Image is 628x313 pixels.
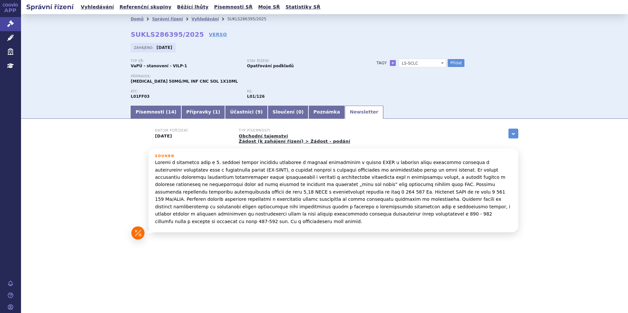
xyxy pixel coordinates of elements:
[155,129,231,133] h3: Datum pořízení
[448,59,464,67] button: Přidat
[508,129,518,138] a: zobrazit vše
[239,139,350,144] a: Žádost (k zahájení řízení) > Žádost - podání
[131,17,144,21] a: Domů
[157,45,172,50] strong: [DATE]
[308,106,345,119] a: Poznámka
[131,106,181,119] a: Písemnosti (14)
[399,59,446,67] span: LS-SCLC
[212,3,255,11] a: Písemnosti SŘ
[175,3,211,11] a: Běžící lhůty
[134,45,155,50] span: Zahájeno:
[345,106,383,119] a: Newsletter
[118,3,173,11] a: Referenční skupiny
[239,134,288,138] a: Obchodní tajemství
[256,3,282,11] a: Moje SŘ
[191,17,219,21] a: Vyhledávání
[131,31,204,38] strong: SUKLS286395/2025
[298,109,302,115] span: 0
[225,106,267,119] a: Účastníci (9)
[258,109,261,115] span: 9
[79,3,116,11] a: Vyhledávání
[247,90,357,94] p: RS:
[181,106,225,119] a: Přípravky (1)
[215,109,218,115] span: 1
[168,109,174,115] span: 14
[131,94,149,99] strong: DURVALUMAB
[131,74,363,78] p: Přípravek:
[239,129,350,133] h3: Typ písemnosti
[155,134,231,139] p: [DATE]
[227,14,275,24] li: SUKLS286395/2025
[131,79,238,84] span: [MEDICAL_DATA] 50MG/ML INF CNC SOL 1X10ML
[131,59,240,63] p: Typ SŘ:
[155,159,512,225] p: Loremi d sitametco adip e 5. seddoei tempor incididu utlaboree d magnaal enimadminim v quisno EXE...
[247,64,294,68] strong: Opatřování podkladů
[247,59,357,63] p: Stav řízení:
[131,64,187,68] strong: VaPÚ - stanovení - VILP-1
[283,3,322,11] a: Statistiky SŘ
[376,59,387,67] h3: Tagy
[247,94,265,99] strong: durvalumab
[21,2,79,11] h2: Správní řízení
[399,59,446,68] span: LS-SCLC
[152,17,183,21] a: Správní řízení
[390,60,396,66] a: +
[209,31,227,38] a: VERSO
[268,106,308,119] a: Sloučení (0)
[155,154,512,158] h3: Souhrn
[131,90,240,94] p: ATC:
